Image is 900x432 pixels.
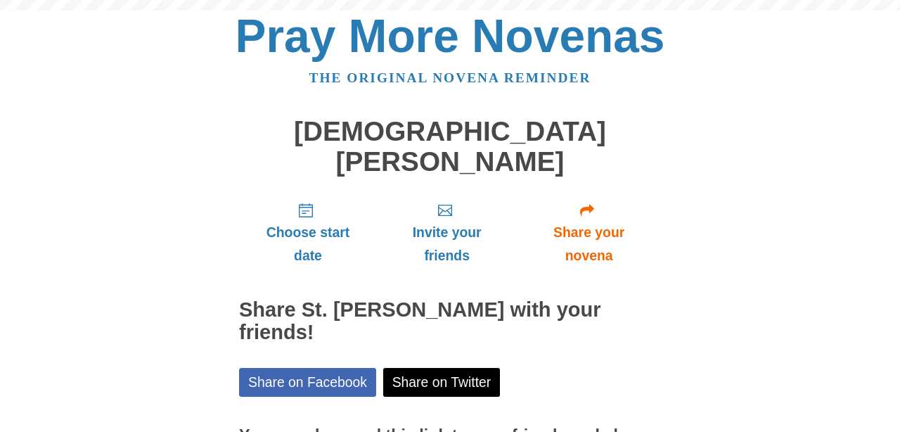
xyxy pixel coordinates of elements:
a: Invite your friends [377,191,517,274]
span: Share your novena [531,221,647,267]
a: Share your novena [517,191,661,274]
a: The original novena reminder [309,70,591,85]
a: Share on Facebook [239,368,376,397]
a: Pray More Novenas [236,10,665,62]
span: Choose start date [253,221,363,267]
span: Invite your friends [391,221,503,267]
h2: Share St. [PERSON_NAME] with your friends! [239,299,661,344]
h1: [DEMOGRAPHIC_DATA][PERSON_NAME] [239,117,661,177]
a: Share on Twitter [383,368,501,397]
a: Choose start date [239,191,377,274]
